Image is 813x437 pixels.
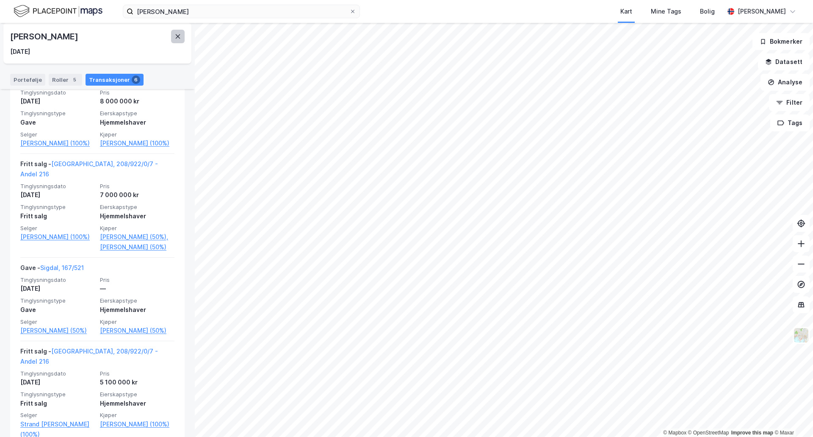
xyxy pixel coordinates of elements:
[40,264,84,271] a: Sigdal, 167/521
[651,6,681,17] div: Mine Tags
[10,74,45,86] div: Portefølje
[100,203,174,211] span: Eierskapstype
[100,183,174,190] span: Pris
[100,232,174,242] a: [PERSON_NAME] (50%),
[100,398,174,409] div: Hjemmelshaver
[770,114,810,131] button: Tags
[620,6,632,17] div: Kart
[20,225,95,232] span: Selger
[100,412,174,419] span: Kjøper
[49,74,82,86] div: Roller
[20,318,95,326] span: Selger
[100,211,174,221] div: Hjemmelshaver
[20,110,95,117] span: Tinglysningstype
[86,74,144,86] div: Transaksjoner
[688,430,729,436] a: OpenStreetMap
[100,377,174,387] div: 5 100 000 kr
[20,183,95,190] span: Tinglysningsdato
[20,211,95,221] div: Fritt salg
[752,33,810,50] button: Bokmerker
[132,75,140,84] div: 6
[20,305,95,315] div: Gave
[20,160,158,178] a: [GEOGRAPHIC_DATA], 208/922/0/7 - Andel 216
[20,131,95,138] span: Selger
[769,94,810,111] button: Filter
[100,284,174,294] div: —
[100,305,174,315] div: Hjemmelshaver
[100,96,174,106] div: 8 000 000 kr
[100,190,174,200] div: 7 000 000 kr
[771,396,813,437] iframe: Chat Widget
[20,297,95,304] span: Tinglysningstype
[731,430,773,436] a: Improve this map
[10,47,30,57] div: [DATE]
[14,4,102,19] img: logo.f888ab2527a4732fd821a326f86c7f29.svg
[100,242,174,252] a: [PERSON_NAME] (50%)
[20,284,95,294] div: [DATE]
[700,6,715,17] div: Bolig
[20,138,95,148] a: [PERSON_NAME] (100%)
[738,6,786,17] div: [PERSON_NAME]
[20,203,95,211] span: Tinglysningstype
[100,370,174,377] span: Pris
[100,110,174,117] span: Eierskapstype
[20,190,95,200] div: [DATE]
[20,159,174,183] div: Fritt salg -
[100,276,174,284] span: Pris
[133,5,349,18] input: Søk på adresse, matrikkel, gårdeiere, leietakere eller personer
[20,398,95,409] div: Fritt salg
[20,232,95,242] a: [PERSON_NAME] (100%)
[758,53,810,70] button: Datasett
[771,396,813,437] div: Kontrollprogram for chat
[10,30,80,43] div: [PERSON_NAME]
[20,346,174,370] div: Fritt salg -
[100,391,174,398] span: Eierskapstype
[70,75,79,84] div: 5
[20,89,95,96] span: Tinglysningsdato
[20,370,95,377] span: Tinglysningsdato
[20,348,158,365] a: [GEOGRAPHIC_DATA], 208/922/0/7 - Andel 216
[100,117,174,128] div: Hjemmelshaver
[20,412,95,419] span: Selger
[20,276,95,284] span: Tinglysningsdato
[100,225,174,232] span: Kjøper
[100,131,174,138] span: Kjøper
[20,96,95,106] div: [DATE]
[100,89,174,96] span: Pris
[100,318,174,326] span: Kjøper
[20,377,95,387] div: [DATE]
[20,263,84,276] div: Gave -
[100,138,174,148] a: [PERSON_NAME] (100%)
[100,419,174,429] a: [PERSON_NAME] (100%)
[100,326,174,336] a: [PERSON_NAME] (50%)
[100,297,174,304] span: Eierskapstype
[20,326,95,336] a: [PERSON_NAME] (50%)
[20,117,95,128] div: Gave
[760,74,810,91] button: Analyse
[793,327,809,343] img: Z
[20,391,95,398] span: Tinglysningstype
[663,430,686,436] a: Mapbox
